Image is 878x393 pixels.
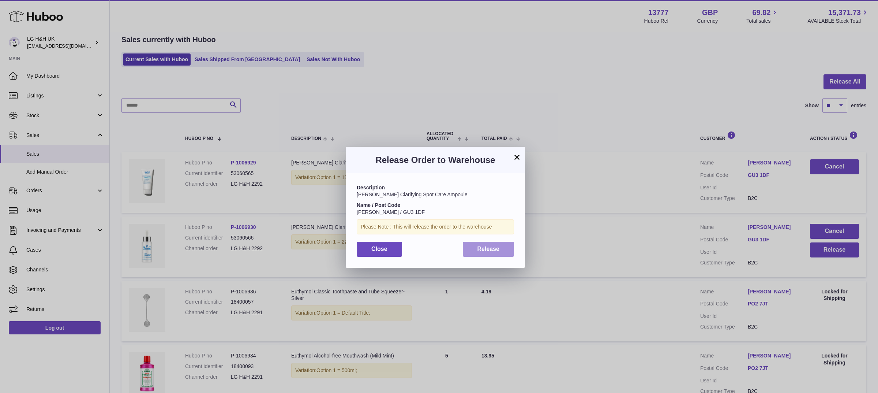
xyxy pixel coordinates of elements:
[357,242,402,257] button: Close
[463,242,514,257] button: Release
[357,209,425,215] span: [PERSON_NAME] / GU3 1DF
[357,185,385,190] strong: Description
[371,246,387,252] span: Close
[357,219,514,234] div: Please Note : This will release the order to the warehouse
[477,246,500,252] span: Release
[357,154,514,166] h3: Release Order to Warehouse
[357,192,468,197] span: [PERSON_NAME] Clarifying Spot Care Ampoule
[357,202,400,208] strong: Name / Post Code
[513,153,521,162] button: ×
